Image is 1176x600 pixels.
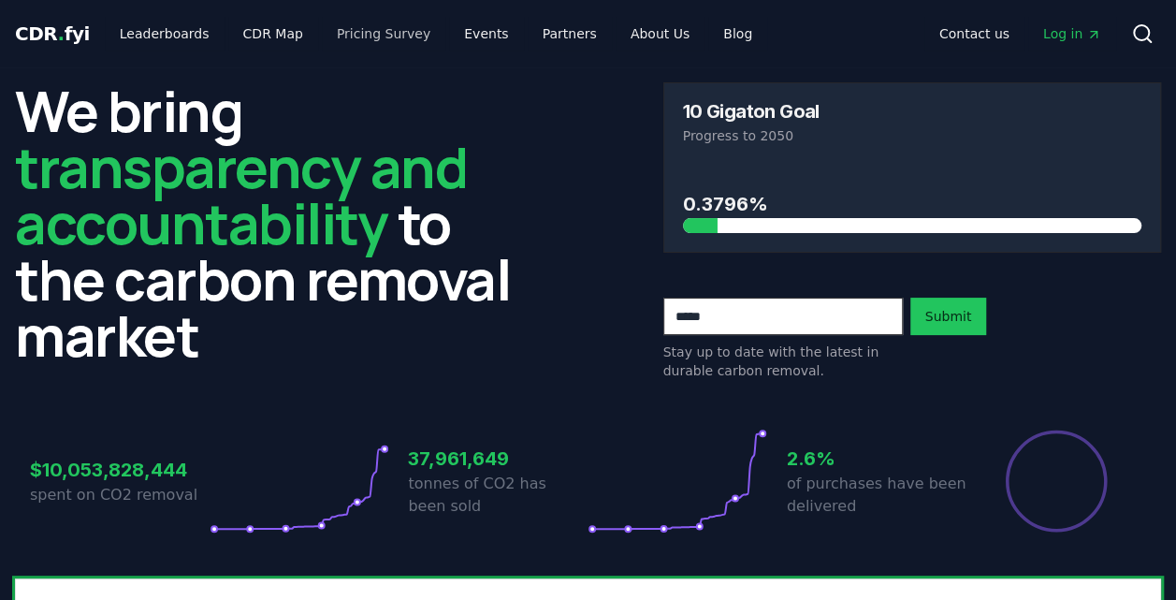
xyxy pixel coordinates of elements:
[1004,429,1109,534] div: Percentage of sales delivered
[15,128,467,261] span: transparency and accountability
[105,17,225,51] a: Leaderboards
[228,17,318,51] a: CDR Map
[910,298,987,335] button: Submit
[528,17,612,51] a: Partners
[15,22,90,45] span: CDR fyi
[408,473,588,518] p: tonnes of CO2 has been sold
[924,17,1024,51] a: Contact us
[616,17,704,51] a: About Us
[30,484,210,506] p: spent on CO2 removal
[58,22,65,45] span: .
[322,17,445,51] a: Pricing Survey
[708,17,767,51] a: Blog
[683,126,1142,145] p: Progress to 2050
[15,82,514,363] h2: We bring to the carbon removal market
[924,17,1116,51] nav: Main
[683,190,1142,218] h3: 0.3796%
[30,456,210,484] h3: $10,053,828,444
[1028,17,1116,51] a: Log in
[15,21,90,47] a: CDR.fyi
[449,17,523,51] a: Events
[683,102,820,121] h3: 10 Gigaton Goal
[787,445,966,473] h3: 2.6%
[663,343,903,380] p: Stay up to date with the latest in durable carbon removal.
[408,445,588,473] h3: 37,961,649
[105,17,767,51] nav: Main
[1043,24,1101,43] span: Log in
[787,473,966,518] p: of purchases have been delivered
